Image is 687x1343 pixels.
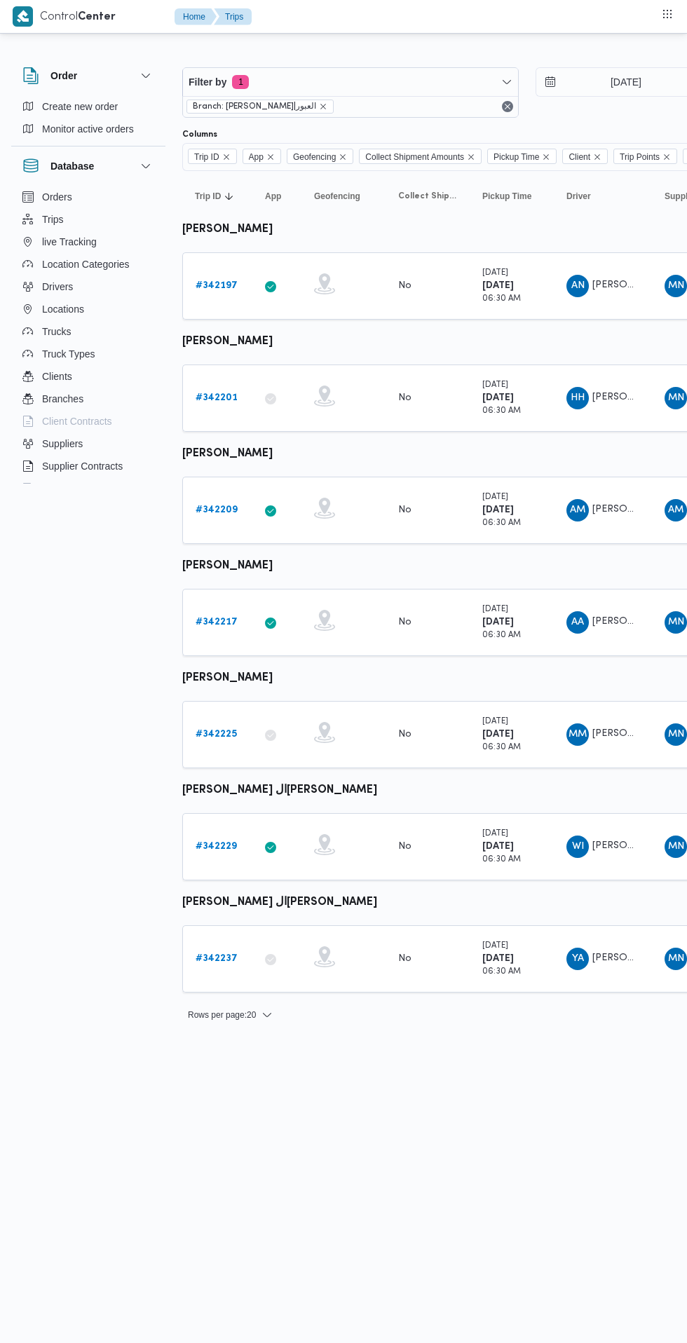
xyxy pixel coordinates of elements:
b: # 342201 [196,393,238,402]
button: live Tracking [17,231,160,253]
button: Remove Trip ID from selection in this group [222,153,231,161]
button: Supplier Contracts [17,455,160,477]
b: # 342209 [196,505,238,514]
b: [PERSON_NAME] ال[PERSON_NAME] [182,785,377,796]
button: Remove [499,98,516,115]
span: Trips [42,211,64,228]
span: Collect Shipment Amounts [398,191,457,202]
span: Trucks [42,323,71,340]
span: Branch: [PERSON_NAME]|العبور [193,100,316,113]
b: [PERSON_NAME] ال[PERSON_NAME] [182,897,377,908]
span: Pickup Time [482,191,531,202]
h3: Database [50,158,94,175]
b: [DATE] [482,281,514,290]
button: Location Categories [17,253,160,275]
button: Order [22,67,154,84]
span: Clients [42,368,72,385]
span: Location Categories [42,256,130,273]
span: Supplier Contracts [42,458,123,475]
span: Client [562,149,608,164]
div: Mahmood Muhammad Said Muhammad [566,723,589,746]
div: Maina Najib Shfiq Qladah [665,723,687,746]
span: Pickup Time [494,149,539,165]
small: [DATE] [482,942,508,950]
button: App [259,185,294,207]
button: Pickup Time [477,185,547,207]
span: Suppliers [42,435,83,452]
span: Create new order [42,98,118,115]
small: [DATE] [482,381,508,389]
span: [PERSON_NAME] [592,280,672,289]
span: AM [570,499,585,521]
div: Hsham Hussain Abadallah Abadaljwad [566,387,589,409]
span: WI [572,836,584,858]
button: Drivers [17,275,160,298]
b: [PERSON_NAME] [182,449,273,459]
span: live Tracking [42,233,97,250]
span: Branches [42,390,83,407]
div: No [398,728,411,741]
span: AM [668,499,683,521]
span: Driver [566,191,591,202]
b: # 342217 [196,618,238,627]
span: Geofencing [293,149,336,165]
b: [DATE] [482,505,514,514]
small: 06:30 AM [482,407,521,415]
button: Trucks [17,320,160,343]
div: No [398,504,411,517]
div: Maina Najib Shfiq Qladah [665,387,687,409]
b: [DATE] [482,393,514,402]
span: MN [668,387,684,409]
span: Trip Points [613,149,677,164]
span: MN [668,275,684,297]
button: Rows per page:20 [182,1007,278,1023]
a: #342197 [196,278,238,294]
b: [DATE] [482,842,514,851]
button: Remove App from selection in this group [266,153,275,161]
span: Collect Shipment Amounts [365,149,464,165]
button: Suppliers [17,432,160,455]
small: 06:30 AM [482,744,521,751]
b: [PERSON_NAME] [182,673,273,683]
span: HH [571,387,585,409]
span: [PERSON_NAME] [592,617,672,626]
span: App [249,149,264,165]
div: No [398,840,411,853]
small: [DATE] [482,830,508,838]
div: Maina Najib Shfiq Qladah [665,836,687,858]
div: Maina Najib Shfiq Qladah [665,948,687,970]
b: # 342197 [196,281,238,290]
button: Clients [17,365,160,388]
span: Rows per page : 20 [188,1007,256,1023]
span: Monitor active orders [42,121,134,137]
b: # 342229 [196,842,237,851]
a: #342237 [196,950,238,967]
span: Locations [42,301,84,318]
div: Ammad Najib Abadalzahir Jaoish [566,275,589,297]
small: 06:30 AM [482,519,521,527]
button: Remove Client from selection in this group [593,153,601,161]
span: MN [668,836,684,858]
b: # 342237 [196,954,238,963]
img: X8yXhbKr1z7QwAAAABJRU5ErkJggg== [13,6,33,27]
button: Home [175,8,217,25]
small: [DATE] [482,718,508,725]
button: Remove Pickup Time from selection in this group [542,153,550,161]
span: Branch: دانون|العبور [186,100,334,114]
small: 06:30 AM [482,632,521,639]
button: Remove Trip Points from selection in this group [662,153,671,161]
span: [PERSON_NAME] [592,393,672,402]
span: MN [668,611,684,634]
div: No [398,280,411,292]
button: Locations [17,298,160,320]
div: Wael Isamaail Alsaid Muhammad [566,836,589,858]
div: No [398,616,411,629]
button: Orders [17,186,160,208]
span: Orders [42,189,72,205]
div: Order [11,95,165,146]
svg: Sorted in descending order [224,191,235,202]
b: [PERSON_NAME] [182,561,273,571]
span: 1 active filters [232,75,249,89]
button: Trip IDSorted in descending order [189,185,245,207]
button: Driver [561,185,645,207]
